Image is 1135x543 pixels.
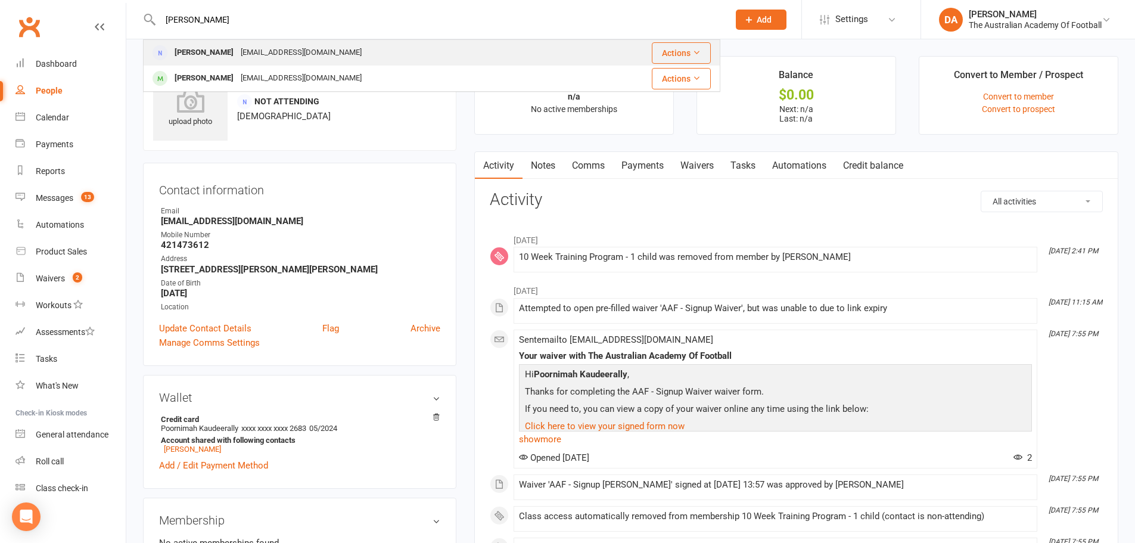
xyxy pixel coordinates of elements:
[757,15,772,24] span: Add
[15,212,126,238] a: Automations
[522,384,1029,402] p: Thanks for completing the AAF - Signup Waiver waiver form.
[652,68,711,89] button: Actions
[475,152,523,179] a: Activity
[36,86,63,95] div: People
[159,413,440,455] li: Poornimah Kaudeerally
[36,457,64,466] div: Roll call
[309,424,337,433] span: 05/2024
[835,152,912,179] a: Credit balance
[1049,330,1098,338] i: [DATE] 7:55 PM
[171,44,237,61] div: [PERSON_NAME]
[835,6,868,33] span: Settings
[36,139,73,149] div: Payments
[1049,474,1098,483] i: [DATE] 7:55 PM
[534,369,627,380] strong: Poornimah Kaudeerally
[36,113,69,122] div: Calendar
[161,302,440,313] div: Location
[15,104,126,131] a: Calendar
[161,278,440,289] div: Date of Birth
[36,193,73,203] div: Messages
[159,179,440,197] h3: Contact information
[161,229,440,241] div: Mobile Number
[15,346,126,373] a: Tasks
[159,514,440,527] h3: Membership
[15,448,126,475] a: Roll call
[672,152,722,179] a: Waivers
[525,421,685,432] a: Click here to view your signed form now
[81,192,94,202] span: 13
[15,51,126,77] a: Dashboard
[254,97,319,106] span: Not Attending
[983,92,1054,101] a: Convert to member
[159,391,440,404] h3: Wallet
[531,104,617,114] span: No active memberships
[36,381,79,390] div: What's New
[522,402,1029,419] p: If you need to, you can view a copy of your waiver online any time using the link below:
[969,20,1102,30] div: The Australian Academy Of Football
[322,321,339,336] a: Flag
[722,152,764,179] a: Tasks
[490,191,1103,209] h3: Activity
[15,185,126,212] a: Messages 13
[36,327,95,337] div: Assessments
[564,152,613,179] a: Comms
[15,292,126,319] a: Workouts
[161,253,440,265] div: Address
[519,252,1032,262] div: 10 Week Training Program - 1 child was removed from member by [PERSON_NAME]
[159,458,268,473] a: Add / Edit Payment Method
[15,77,126,104] a: People
[15,131,126,158] a: Payments
[36,220,84,229] div: Automations
[15,158,126,185] a: Reports
[164,445,221,454] a: [PERSON_NAME]
[15,238,126,265] a: Product Sales
[613,152,672,179] a: Payments
[15,319,126,346] a: Assessments
[171,70,237,87] div: [PERSON_NAME]
[36,166,65,176] div: Reports
[939,8,963,32] div: DA
[1013,452,1032,463] span: 2
[36,430,108,439] div: General attendance
[237,111,331,122] span: [DEMOGRAPHIC_DATA]
[237,70,365,87] div: [EMAIL_ADDRESS][DOMAIN_NAME]
[15,373,126,399] a: What's New
[736,10,786,30] button: Add
[241,424,306,433] span: xxxx xxxx xxxx 2683
[519,480,1032,490] div: Waiver 'AAF - Signup [PERSON_NAME]' signed at [DATE] 13:57 was approved by [PERSON_NAME]
[764,152,835,179] a: Automations
[1049,506,1098,514] i: [DATE] 7:55 PM
[36,354,57,364] div: Tasks
[36,59,77,69] div: Dashboard
[522,367,1029,384] p: Hi ,
[157,11,720,28] input: Search...
[969,9,1102,20] div: [PERSON_NAME]
[161,415,434,424] strong: Credit card
[161,288,440,299] strong: [DATE]
[36,300,71,310] div: Workouts
[73,272,82,283] span: 2
[519,431,1032,448] a: show more
[237,44,365,61] div: [EMAIL_ADDRESS][DOMAIN_NAME]
[519,351,1032,361] div: Your waiver with The Australian Academy Of Football
[36,247,87,256] div: Product Sales
[1049,247,1098,255] i: [DATE] 2:41 PM
[161,206,440,217] div: Email
[708,89,885,101] div: $0.00
[519,452,589,463] span: Opened [DATE]
[153,89,228,128] div: upload photo
[954,67,1083,89] div: Convert to Member / Prospect
[411,321,440,336] a: Archive
[523,152,564,179] a: Notes
[982,104,1055,114] a: Convert to prospect
[568,92,580,101] strong: n/a
[779,67,813,89] div: Balance
[490,278,1103,297] li: [DATE]
[519,511,1032,522] div: Class access automatically removed from membership 10 Week Training Program - 1 child (contact is...
[519,334,713,345] span: Sent email to [EMAIL_ADDRESS][DOMAIN_NAME]
[15,421,126,448] a: General attendance kiosk mode
[708,104,885,123] p: Next: n/a Last: n/a
[36,274,65,283] div: Waivers
[159,336,260,350] a: Manage Comms Settings
[161,436,434,445] strong: Account shared with following contacts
